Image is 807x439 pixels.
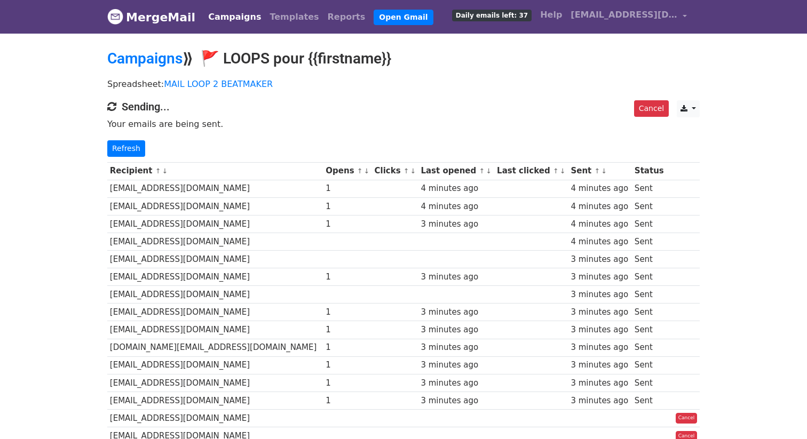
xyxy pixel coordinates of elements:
a: Reports [323,6,370,28]
td: [EMAIL_ADDRESS][DOMAIN_NAME] [107,215,323,233]
div: 3 minutes ago [421,341,492,354]
div: 3 minutes ago [571,377,629,389]
a: ↓ [410,167,416,175]
a: Open Gmail [374,10,433,25]
div: 3 minutes ago [421,359,492,371]
a: ↓ [486,167,492,175]
td: Sent [632,286,667,304]
a: ↑ [403,167,409,175]
td: [DOMAIN_NAME][EMAIL_ADDRESS][DOMAIN_NAME] [107,339,323,356]
div: 4 minutes ago [421,182,492,195]
td: Sent [632,251,667,268]
div: 3 minutes ago [571,341,629,354]
a: ↑ [553,167,559,175]
td: [EMAIL_ADDRESS][DOMAIN_NAME] [107,304,323,321]
a: ↑ [594,167,600,175]
p: Spreadsheet: [107,78,700,90]
td: [EMAIL_ADDRESS][DOMAIN_NAME] [107,197,323,215]
div: 4 minutes ago [571,201,629,213]
div: 1 [326,271,369,283]
td: [EMAIL_ADDRESS][DOMAIN_NAME] [107,321,323,339]
a: ↑ [357,167,363,175]
td: Sent [632,304,667,321]
p: Your emails are being sent. [107,118,700,130]
td: [EMAIL_ADDRESS][DOMAIN_NAME] [107,356,323,374]
div: 1 [326,377,369,389]
div: 3 minutes ago [571,306,629,318]
a: ↓ [364,167,370,175]
td: Sent [632,215,667,233]
th: Recipient [107,162,323,180]
td: Sent [632,321,667,339]
h4: Sending... [107,100,700,113]
th: Last opened [418,162,495,180]
td: Sent [632,233,667,250]
div: 4 minutes ago [421,201,492,213]
a: ↑ [479,167,485,175]
div: 1 [326,182,369,195]
div: 4 minutes ago [571,236,629,248]
td: [EMAIL_ADDRESS][DOMAIN_NAME] [107,392,323,409]
td: Sent [632,180,667,197]
th: Opens [323,162,372,180]
a: ↓ [560,167,566,175]
div: 4 minutes ago [571,182,629,195]
span: Daily emails left: 37 [452,10,532,21]
td: Sent [632,197,667,215]
div: 1 [326,306,369,318]
img: MergeMail logo [107,9,123,25]
td: [EMAIL_ADDRESS][DOMAIN_NAME] [107,268,323,286]
td: [EMAIL_ADDRESS][DOMAIN_NAME] [107,251,323,268]
div: 1 [326,359,369,371]
td: [EMAIL_ADDRESS][DOMAIN_NAME] [107,180,323,197]
th: Status [632,162,667,180]
span: [EMAIL_ADDRESS][DOMAIN_NAME] [571,9,677,21]
div: 3 minutes ago [421,395,492,407]
td: Sent [632,356,667,374]
div: 3 minutes ago [421,218,492,230]
div: 3 minutes ago [571,359,629,371]
div: 3 minutes ago [571,253,629,266]
div: 3 minutes ago [571,289,629,301]
th: Last clicked [494,162,568,180]
div: 1 [326,324,369,336]
a: Cancel [634,100,669,117]
a: Campaigns [204,6,265,28]
td: [EMAIL_ADDRESS][DOMAIN_NAME] [107,286,323,304]
a: [EMAIL_ADDRESS][DOMAIN_NAME] [566,4,691,29]
div: 3 minutes ago [421,324,492,336]
div: 3 minutes ago [571,324,629,336]
td: Sent [632,392,667,409]
th: Clicks [372,162,418,180]
a: Cancel [676,413,698,424]
td: Sent [632,339,667,356]
div: 1 [326,218,369,230]
h2: ⟫ 🚩 LOOPS pour {{firstname}} [107,50,700,68]
td: [EMAIL_ADDRESS][DOMAIN_NAME] [107,409,323,427]
a: Campaigns [107,50,183,67]
div: 1 [326,201,369,213]
a: Refresh [107,140,145,157]
td: [EMAIL_ADDRESS][DOMAIN_NAME] [107,374,323,392]
div: 1 [326,341,369,354]
td: [EMAIL_ADDRESS][DOMAIN_NAME] [107,233,323,250]
div: 3 minutes ago [421,377,492,389]
a: ↑ [155,167,161,175]
a: Daily emails left: 37 [448,4,536,26]
div: 4 minutes ago [571,218,629,230]
a: MAIL LOOP 2 BEATMAKER [164,79,273,89]
div: 3 minutes ago [571,395,629,407]
a: Help [536,4,566,26]
div: 3 minutes ago [421,271,492,283]
td: Sent [632,268,667,286]
a: ↓ [162,167,168,175]
div: 1 [326,395,369,407]
th: Sent [568,162,632,180]
div: 3 minutes ago [421,306,492,318]
a: ↓ [601,167,607,175]
a: Templates [265,6,323,28]
td: Sent [632,374,667,392]
div: 3 minutes ago [571,271,629,283]
a: MergeMail [107,6,195,28]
